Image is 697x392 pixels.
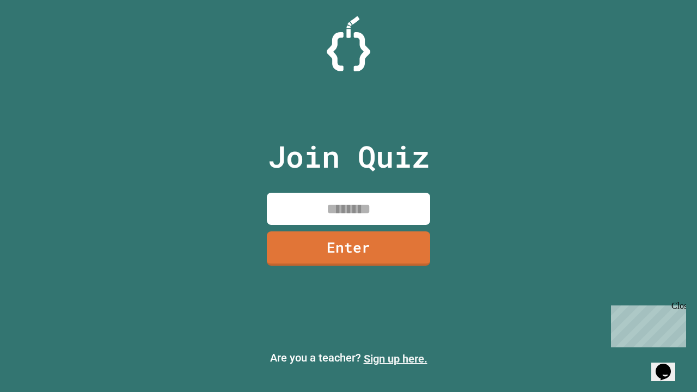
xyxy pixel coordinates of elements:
a: Enter [267,231,430,266]
p: Join Quiz [268,134,430,179]
a: Sign up here. [364,352,427,365]
img: Logo.svg [327,16,370,71]
div: Chat with us now!Close [4,4,75,69]
iframe: chat widget [607,301,686,347]
p: Are you a teacher? [9,350,688,367]
iframe: chat widget [651,348,686,381]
